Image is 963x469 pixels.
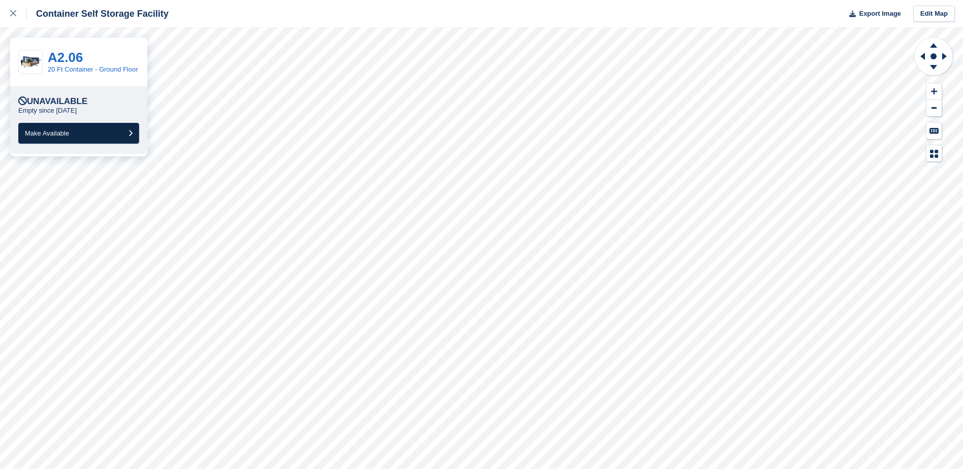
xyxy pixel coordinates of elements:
[926,145,942,162] button: Map Legend
[843,6,901,22] button: Export Image
[19,53,42,71] img: 20-ft-container%20(1).jpg
[859,9,901,19] span: Export Image
[27,8,169,20] div: Container Self Storage Facility
[25,129,69,137] span: Make Available
[18,123,139,144] button: Make Available
[926,122,942,139] button: Keyboard Shortcuts
[913,6,955,22] a: Edit Map
[926,83,942,100] button: Zoom In
[48,50,83,65] a: A2.06
[18,107,77,115] p: Empty since [DATE]
[48,65,138,73] a: 20 Ft Container - Ground Floor
[926,100,942,117] button: Zoom Out
[18,96,87,107] div: Unavailable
